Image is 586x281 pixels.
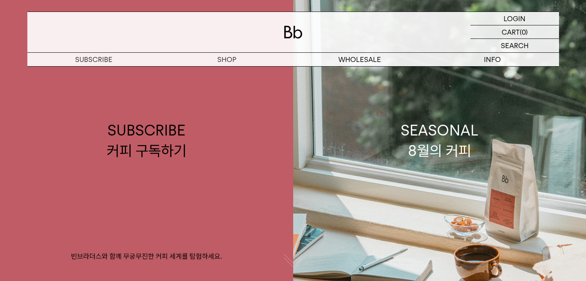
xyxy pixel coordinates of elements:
[504,12,526,25] p: LOGIN
[502,25,520,38] p: CART
[27,53,160,66] a: SUBSCRIBE
[470,12,559,25] a: LOGIN
[293,53,426,66] p: WHOLESALE
[501,39,529,52] p: SEARCH
[284,26,302,38] img: 로고
[401,120,479,161] div: SEASONAL 8월의 커피
[107,120,186,161] div: SUBSCRIBE 커피 구독하기
[160,53,293,66] a: SHOP
[520,25,528,38] p: (0)
[426,53,559,66] p: INFO
[470,25,559,39] a: CART (0)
